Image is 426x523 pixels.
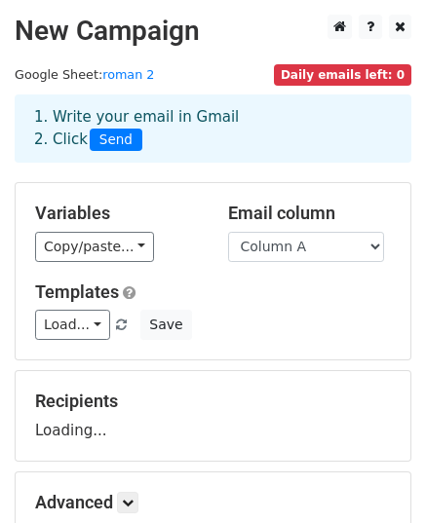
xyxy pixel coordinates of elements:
a: Load... [35,310,110,340]
h5: Email column [228,203,392,224]
h5: Advanced [35,492,391,513]
a: Templates [35,281,119,302]
a: roman 2 [102,67,154,82]
span: Daily emails left: 0 [274,64,411,86]
a: Copy/paste... [35,232,154,262]
a: Daily emails left: 0 [274,67,411,82]
h2: New Campaign [15,15,411,48]
div: 1. Write your email in Gmail 2. Click [19,106,407,151]
h5: Variables [35,203,199,224]
button: Save [140,310,191,340]
div: Loading... [35,391,391,441]
h5: Recipients [35,391,391,412]
span: Send [90,129,142,152]
small: Google Sheet: [15,67,154,82]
